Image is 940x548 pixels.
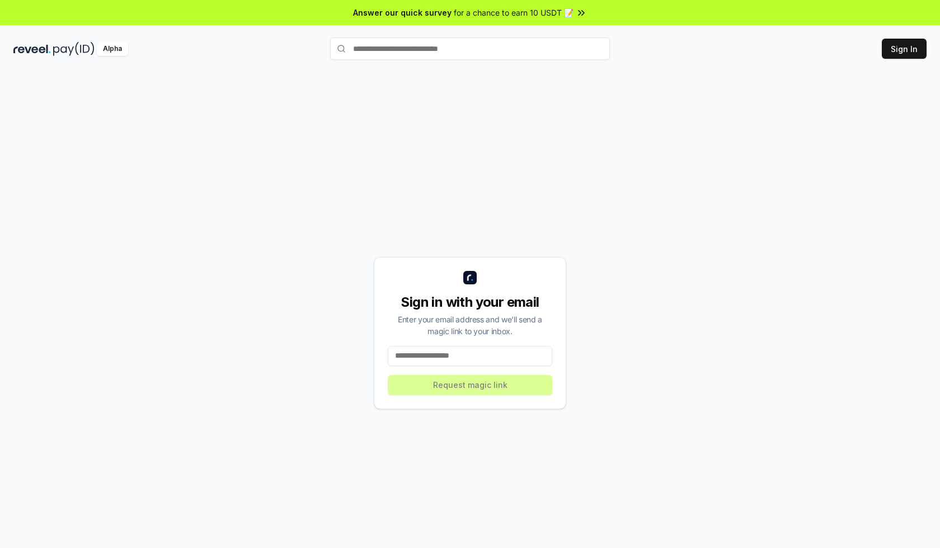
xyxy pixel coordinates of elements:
[388,293,552,311] div: Sign in with your email
[463,271,477,284] img: logo_small
[353,7,452,18] span: Answer our quick survey
[388,313,552,337] div: Enter your email address and we’ll send a magic link to your inbox.
[882,39,927,59] button: Sign In
[97,42,128,56] div: Alpha
[53,42,95,56] img: pay_id
[13,42,51,56] img: reveel_dark
[454,7,574,18] span: for a chance to earn 10 USDT 📝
